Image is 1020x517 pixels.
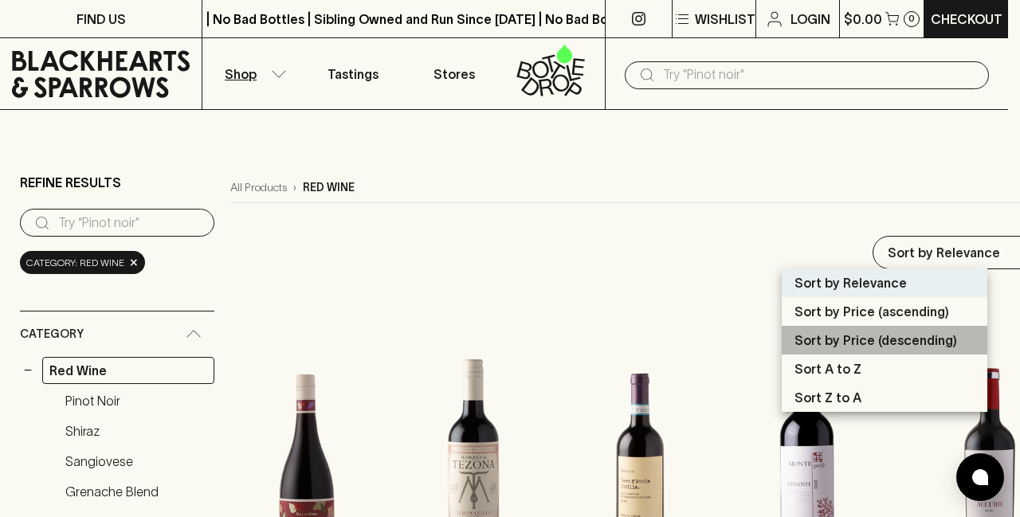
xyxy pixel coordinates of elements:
[794,331,957,350] p: Sort by Price (descending)
[794,273,907,292] p: Sort by Relevance
[972,469,988,485] img: bubble-icon
[794,359,861,378] p: Sort A to Z
[794,388,861,407] p: Sort Z to A
[794,302,949,321] p: Sort by Price (ascending)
